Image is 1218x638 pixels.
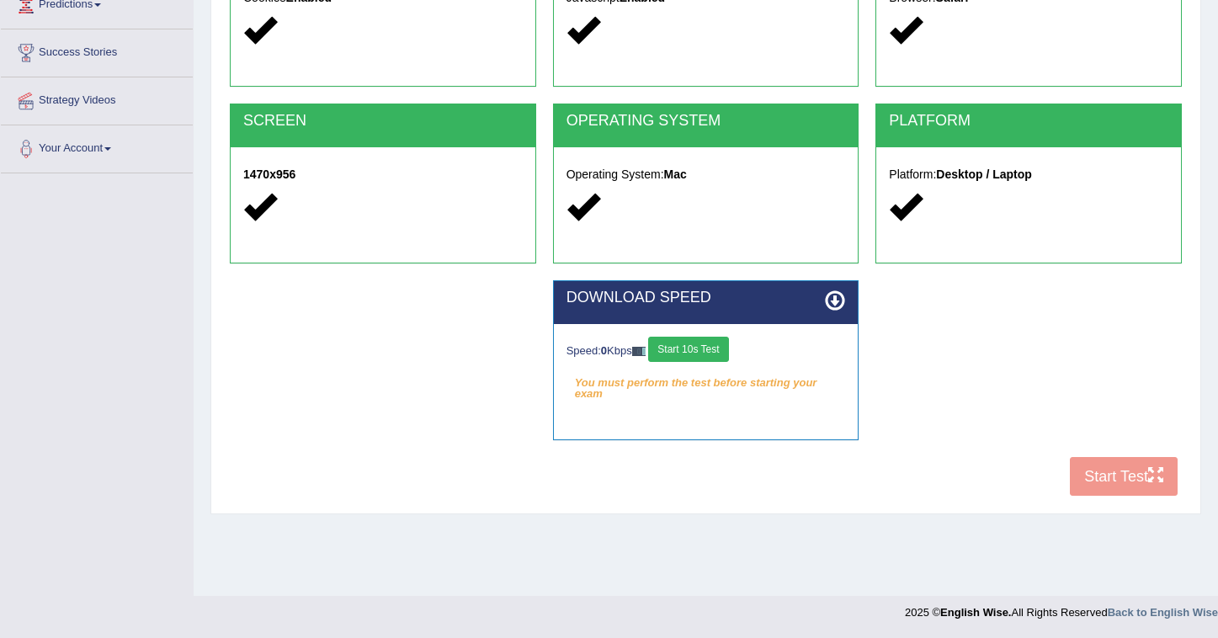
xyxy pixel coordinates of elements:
[664,167,687,181] strong: Mac
[936,167,1032,181] strong: Desktop / Laptop
[566,337,846,366] div: Speed: Kbps
[889,168,1168,181] h5: Platform:
[566,370,846,396] em: You must perform the test before starting your exam
[1,125,193,167] a: Your Account
[566,168,846,181] h5: Operating System:
[566,290,846,306] h2: DOWNLOAD SPEED
[648,337,728,362] button: Start 10s Test
[566,113,846,130] h2: OPERATING SYSTEM
[601,344,607,357] strong: 0
[243,167,295,181] strong: 1470x956
[1,77,193,120] a: Strategy Videos
[632,347,646,356] img: ajax-loader-fb-connection.gif
[243,113,523,130] h2: SCREEN
[905,596,1218,620] div: 2025 © All Rights Reserved
[1108,606,1218,619] a: Back to English Wise
[940,606,1011,619] strong: English Wise.
[1,29,193,72] a: Success Stories
[889,113,1168,130] h2: PLATFORM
